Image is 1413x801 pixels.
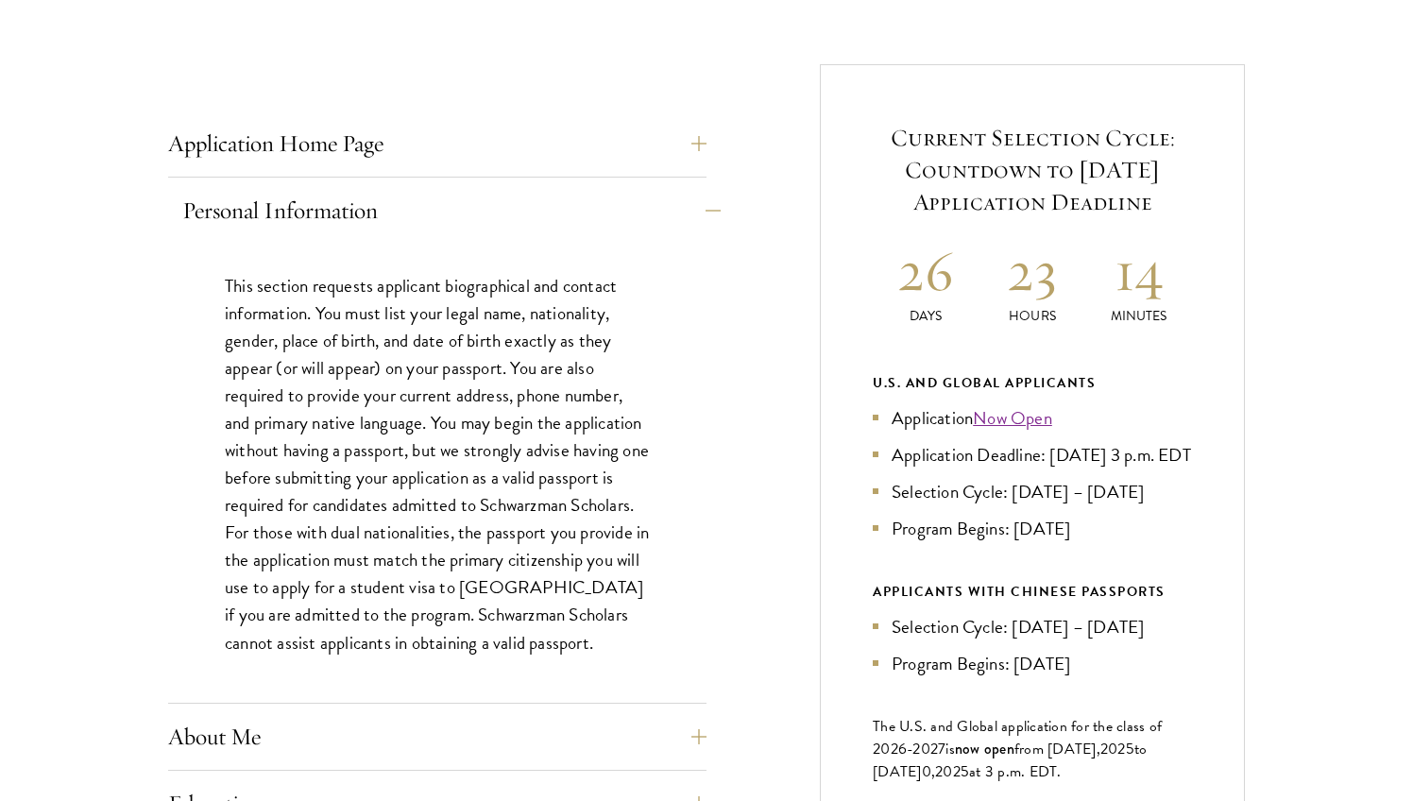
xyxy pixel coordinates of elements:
span: 202 [935,760,961,783]
p: Minutes [1085,306,1192,326]
div: APPLICANTS WITH CHINESE PASSPORTS [873,580,1192,604]
h2: 26 [873,235,979,306]
li: Application [873,404,1192,432]
span: to [DATE] [873,738,1147,783]
li: Application Deadline: [DATE] 3 p.m. EDT [873,441,1192,469]
li: Selection Cycle: [DATE] – [DATE] [873,613,1192,640]
span: 7 [938,738,945,760]
span: 5 [1126,738,1134,760]
button: About Me [168,714,706,759]
h5: Current Selection Cycle: Countdown to [DATE] Application Deadline [873,122,1192,218]
span: 0 [922,760,931,783]
li: Selection Cycle: [DATE] – [DATE] [873,478,1192,505]
span: at 3 p.m. EDT. [969,760,1062,783]
h2: 14 [1085,235,1192,306]
span: -202 [907,738,938,760]
button: Personal Information [182,188,721,233]
p: Hours [979,306,1086,326]
span: 202 [1100,738,1126,760]
a: Now Open [973,404,1052,432]
span: from [DATE], [1014,738,1100,760]
h2: 23 [979,235,1086,306]
span: 6 [898,738,907,760]
li: Program Begins: [DATE] [873,650,1192,677]
span: now open [955,738,1014,759]
p: Days [873,306,979,326]
span: 5 [961,760,969,783]
span: is [945,738,955,760]
button: Application Home Page [168,121,706,166]
span: , [931,760,935,783]
p: This section requests applicant biographical and contact information. You must list your legal na... [225,272,650,656]
li: Program Begins: [DATE] [873,515,1192,542]
span: The U.S. and Global application for the class of 202 [873,715,1162,760]
div: U.S. and Global Applicants [873,371,1192,395]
